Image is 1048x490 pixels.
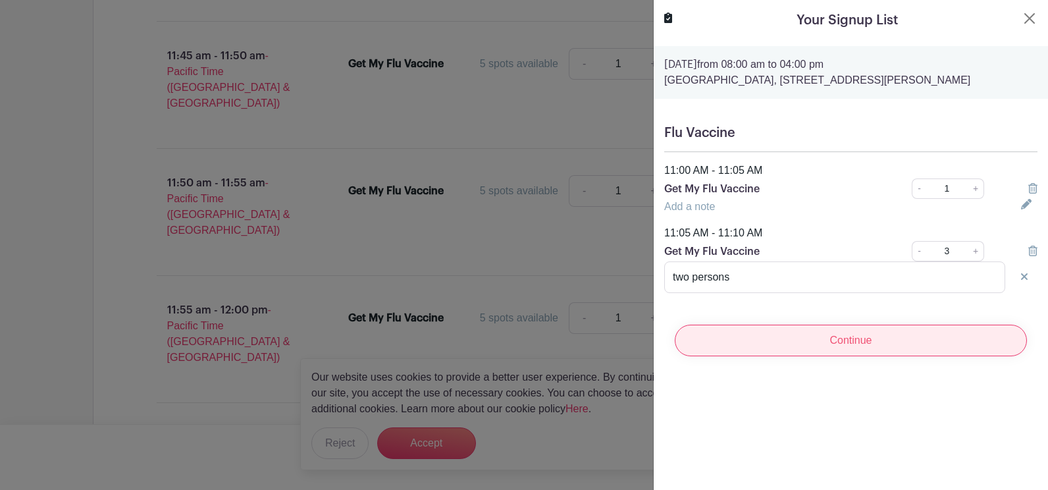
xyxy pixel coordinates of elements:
[1022,11,1037,26] button: Close
[664,261,1005,293] input: Note
[656,163,1045,178] div: 11:00 AM - 11:05 AM
[656,225,1045,241] div: 11:05 AM - 11:10 AM
[664,57,1037,72] p: from 08:00 am to 04:00 pm
[664,201,715,212] a: Add a note
[912,178,926,199] a: -
[797,11,898,30] h5: Your Signup List
[664,72,1037,88] p: [GEOGRAPHIC_DATA], [STREET_ADDRESS][PERSON_NAME]
[968,241,984,261] a: +
[968,178,984,199] a: +
[664,59,697,70] strong: [DATE]
[664,125,1037,141] h5: Flu Vaccine
[664,244,876,259] p: Get My Flu Vaccine
[675,325,1027,356] input: Continue
[912,241,926,261] a: -
[664,181,876,197] p: Get My Flu Vaccine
